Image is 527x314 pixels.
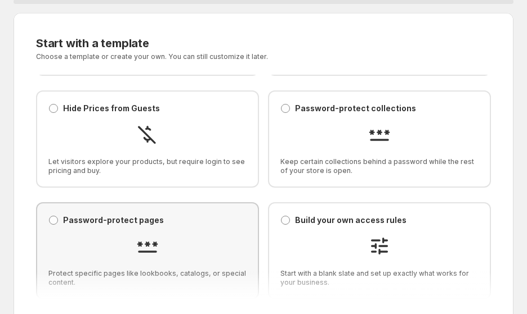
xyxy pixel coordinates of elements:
p: Password-protect collections [295,103,416,114]
span: Start with a blank slate and set up exactly what works for your business. [280,269,479,287]
p: Hide Prices from Guests [63,103,160,114]
img: Password-protect collections [368,123,391,145]
img: Build your own access rules [368,235,391,257]
p: Password-protect pages [63,215,164,226]
p: Build your own access rules [295,215,407,226]
span: Let visitors explore your products, but require login to see pricing and buy. [48,157,247,175]
img: Password-protect pages [136,235,159,257]
img: Hide Prices from Guests [136,123,159,145]
p: Choose a template or create your own. You can still customize it later. [36,52,375,61]
span: Protect specific pages like lookbooks, catalogs, or special content. [48,269,247,287]
span: Start with a template [36,37,149,50]
span: Keep certain collections behind a password while the rest of your store is open. [280,157,479,175]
